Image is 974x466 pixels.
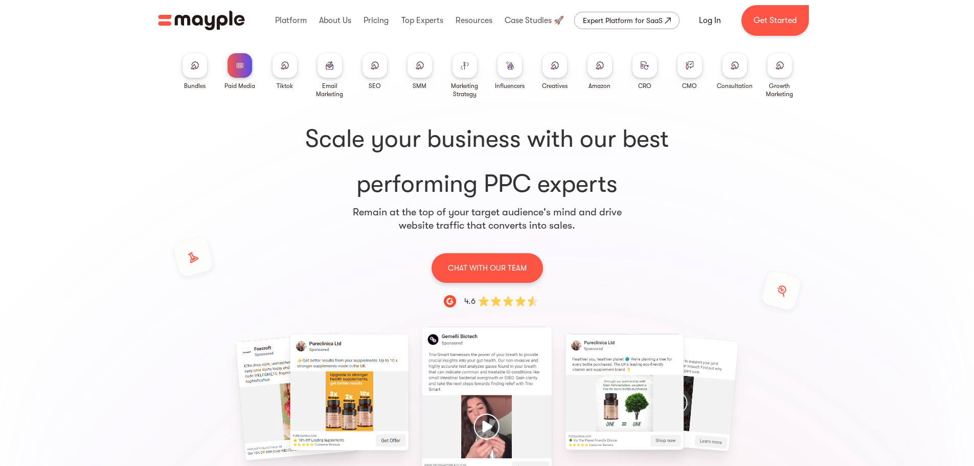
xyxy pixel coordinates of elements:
[176,123,798,156] span: Scale your business with our best
[682,82,697,90] div: CMO
[413,82,426,90] div: SMM
[311,53,348,98] a: Email Marketing
[464,295,475,307] div: 4.6
[446,53,483,98] a: Marketing Strategy
[369,82,381,90] div: SEO
[741,5,809,36] a: Get Started
[568,337,681,447] div: 2 / 15
[761,82,798,98] div: Growth Marketing
[574,12,679,29] a: Expert Platform for SaaS
[155,337,268,456] div: 14 / 15
[183,53,207,90] a: Bundles
[687,8,733,33] a: Log In
[273,53,297,90] a: Tiktok
[293,337,406,448] div: 15 / 15
[495,82,525,90] div: Influencers
[761,53,798,98] a: Growth Marketing
[583,14,663,27] div: Expert Platform for SaaS
[432,253,543,283] a: CHAT WITH OUR TEAM
[495,53,525,90] a: Influencers
[542,53,568,90] a: Creatives
[587,53,612,90] a: Amazon
[407,53,432,90] a: SMM
[446,82,483,98] div: Marketing Strategy
[542,82,568,90] div: Creatives
[184,82,206,90] div: Bundles
[277,82,293,90] div: Tiktok
[311,82,348,98] div: Email Marketing
[632,53,657,90] a: CRO
[448,261,527,275] p: CHAT WITH OUR TEAM
[717,82,753,90] div: Consultation
[352,206,622,232] p: Remain at the top of your target audience's mind and drive website traffic that converts into sales.
[224,53,255,90] a: Paid Media
[588,82,610,90] div: Amazon
[677,53,702,90] a: CMO
[706,337,819,447] div: 3 / 15
[363,53,387,90] a: SEO
[638,82,651,90] div: CRO
[224,82,255,90] div: Paid Media
[158,11,245,30] img: Mayple logo
[176,123,798,201] h1: performing PPC experts
[717,53,753,90] a: Consultation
